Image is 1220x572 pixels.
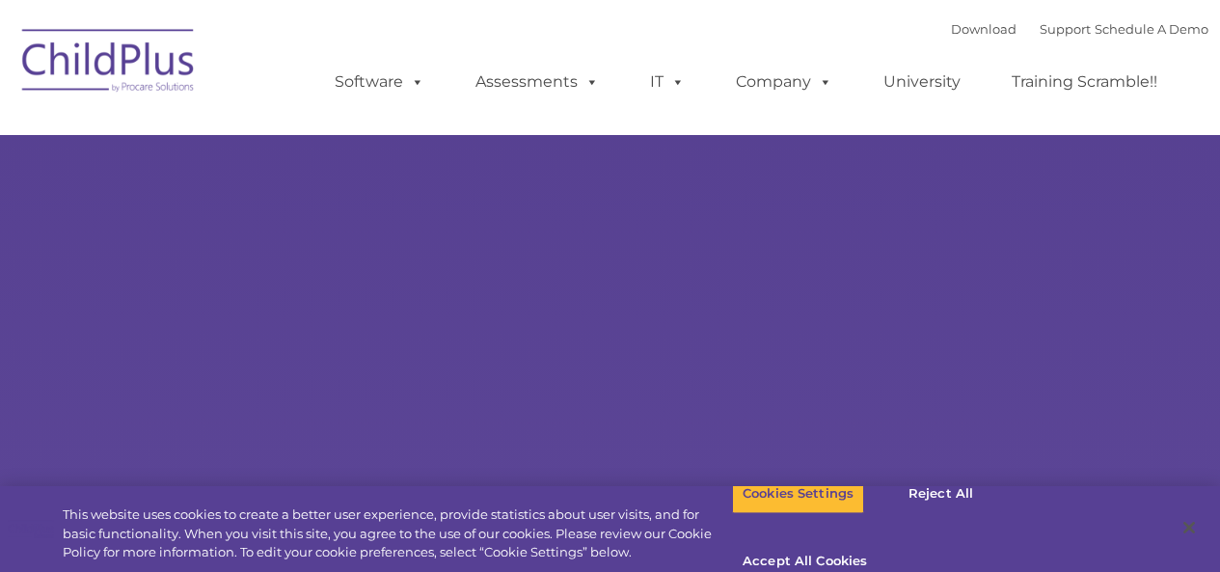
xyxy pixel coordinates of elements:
a: Company [717,63,852,101]
font: | [951,21,1208,37]
a: Support [1040,21,1091,37]
a: Training Scramble!! [992,63,1177,101]
button: Close [1168,506,1210,549]
button: Reject All [881,474,1001,514]
img: ChildPlus by Procare Solutions [13,15,205,112]
a: Software [315,63,444,101]
button: Cookies Settings [732,474,864,514]
a: Download [951,21,1017,37]
div: This website uses cookies to create a better user experience, provide statistics about user visit... [63,505,732,562]
a: University [864,63,980,101]
a: Schedule A Demo [1095,21,1208,37]
a: IT [631,63,704,101]
a: Assessments [456,63,618,101]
